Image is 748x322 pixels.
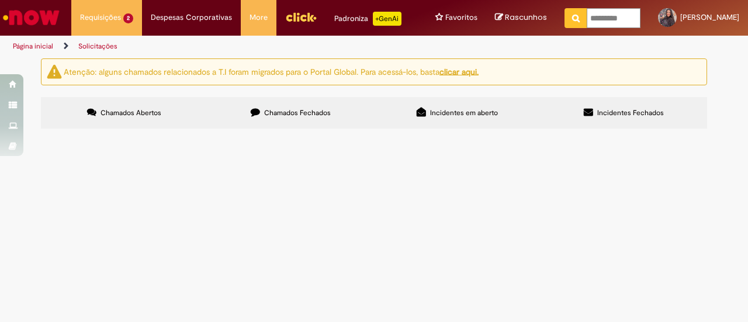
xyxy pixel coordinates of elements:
p: +GenAi [373,12,401,26]
span: Chamados Fechados [264,108,331,117]
span: Incidentes Fechados [597,108,664,117]
a: clicar aqui. [439,66,479,77]
img: click_logo_yellow_360x200.png [285,8,317,26]
span: Despesas Corporativas [151,12,232,23]
span: More [250,12,268,23]
span: Favoritos [445,12,477,23]
img: ServiceNow [1,6,61,29]
span: 2 [123,13,133,23]
div: Padroniza [334,12,401,26]
span: Chamados Abertos [101,108,161,117]
span: [PERSON_NAME] [680,12,739,22]
ng-bind-html: Atenção: alguns chamados relacionados a T.I foram migrados para o Portal Global. Para acessá-los,... [64,66,479,77]
ul: Trilhas de página [9,36,490,57]
span: Requisições [80,12,121,23]
button: Pesquisar [565,8,587,28]
a: Solicitações [78,41,117,51]
span: Incidentes em aberto [430,108,498,117]
a: Rascunhos [495,12,547,23]
span: Rascunhos [505,12,547,23]
a: Página inicial [13,41,53,51]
